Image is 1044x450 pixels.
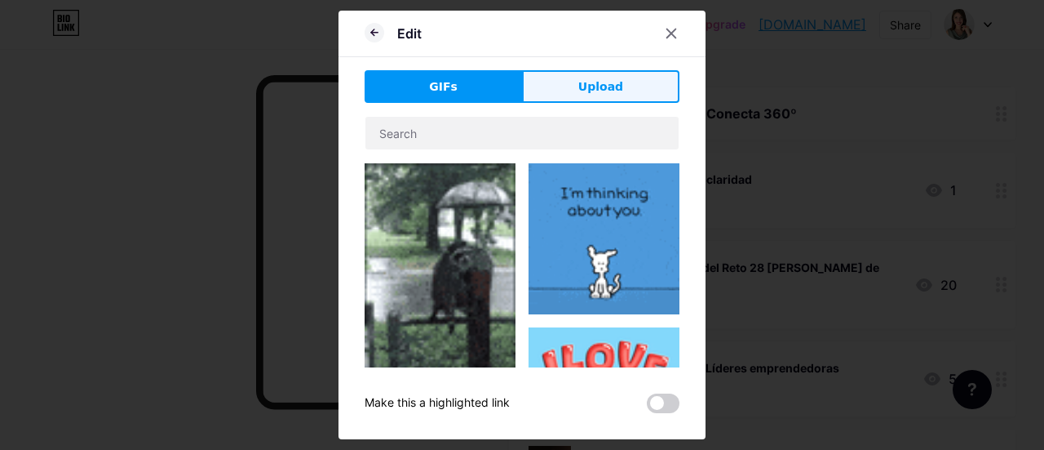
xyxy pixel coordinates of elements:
span: Upload [578,78,623,96]
div: Edit [397,24,422,43]
div: Make this a highlighted link [365,394,510,413]
span: GIFs [429,78,458,96]
input: Search [365,117,679,149]
img: Gihpy [529,163,679,314]
img: Gihpy [365,163,515,399]
button: Upload [522,70,679,103]
button: GIFs [365,70,522,103]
